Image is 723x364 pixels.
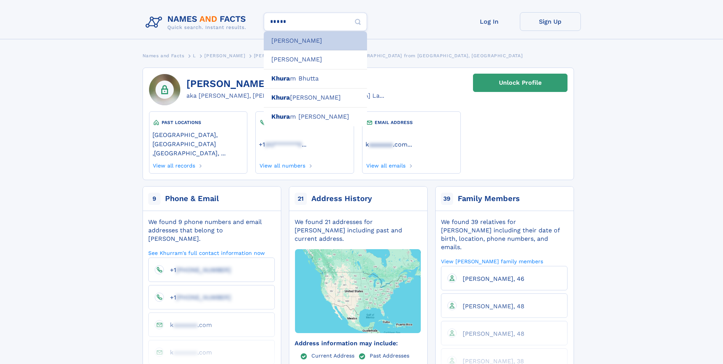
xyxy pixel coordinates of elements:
[457,330,524,337] a: [PERSON_NAME], 48
[441,218,567,251] div: We found 39 relatives for [PERSON_NAME] including their date of birth, location, phone numbers, a...
[366,119,457,126] div: EMAIL ADDRESS
[271,94,290,101] b: Khura
[366,160,406,169] a: View all emails
[259,160,305,169] a: View all numbers
[463,303,524,310] span: [PERSON_NAME], 48
[164,266,231,273] a: +1[PHONE_NUMBER]
[295,218,421,243] div: We found 21 addresses for [PERSON_NAME] including past and current address.
[295,339,421,348] div: Address information may include:
[176,294,231,301] span: [PHONE_NUMBER]
[193,53,196,58] span: L
[264,69,367,89] div: m Bhutta
[152,126,244,160] div: ,
[369,141,393,148] span: aaaaaaa
[349,13,367,31] button: Search Button
[259,141,350,148] a: ...
[165,193,219,204] div: Phone & Email
[295,193,307,205] span: 21
[366,140,407,148] a: kaaaaaaa.com
[254,53,295,58] span: [PERSON_NAME]
[152,130,244,148] a: [GEOGRAPHIC_DATA], [GEOGRAPHIC_DATA]
[154,149,226,157] a: [GEOGRAPHIC_DATA], ...
[463,330,524,337] span: [PERSON_NAME], 48
[264,88,367,108] div: [PERSON_NAME]
[463,275,524,282] span: [PERSON_NAME], 46
[164,321,212,328] a: kaaaaaaa.com
[441,258,543,265] a: View [PERSON_NAME] family members
[271,75,290,82] b: Khura
[164,348,212,356] a: kaaaaaaa.com
[441,193,453,205] span: 39
[193,51,196,60] a: L
[264,50,367,69] div: [PERSON_NAME]
[303,53,523,58] span: [PERSON_NAME], [DEMOGRAPHIC_DATA] from [GEOGRAPHIC_DATA], [GEOGRAPHIC_DATA]
[457,275,524,282] a: [PERSON_NAME], 46
[370,352,409,358] a: Past Addresses
[164,293,231,301] a: +1[PHONE_NUMBER]
[499,74,542,92] div: Unlock Profile
[473,74,567,92] a: Unlock Profile
[173,321,197,329] span: aaaaaaa
[148,193,160,205] span: 9
[148,249,265,256] a: See Khurram's full contact information now
[152,119,244,126] div: PAST LOCATIONS
[282,227,434,354] img: Map with markers on addresses Khurram Lakhani
[520,12,581,31] a: Sign Up
[259,119,350,126] div: PHONE NUMBER
[366,141,457,148] a: ...
[204,53,245,58] span: [PERSON_NAME]
[186,91,384,100] div: aka [PERSON_NAME], [PERSON_NAME], [GEOGRAPHIC_DATA] La...
[148,218,275,243] div: We found 9 phone numbers and email addresses that belong to [PERSON_NAME].
[264,13,367,31] input: search input
[143,12,252,33] img: Logo Names and Facts
[457,302,524,309] a: [PERSON_NAME], 48
[152,160,196,169] a: View all records
[264,31,367,50] div: [PERSON_NAME]
[264,107,367,127] div: m [PERSON_NAME]
[459,12,520,31] a: Log In
[204,51,245,60] a: [PERSON_NAME]
[271,113,290,120] b: Khura
[186,78,384,90] h1: [PERSON_NAME], 51
[254,51,295,60] a: [PERSON_NAME]
[311,193,372,204] div: Address History
[311,352,354,358] a: Current Address
[458,193,520,204] div: Family Members
[176,266,231,274] span: [PHONE_NUMBER]
[143,51,184,60] a: Names and Facts
[173,349,197,356] span: aaaaaaa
